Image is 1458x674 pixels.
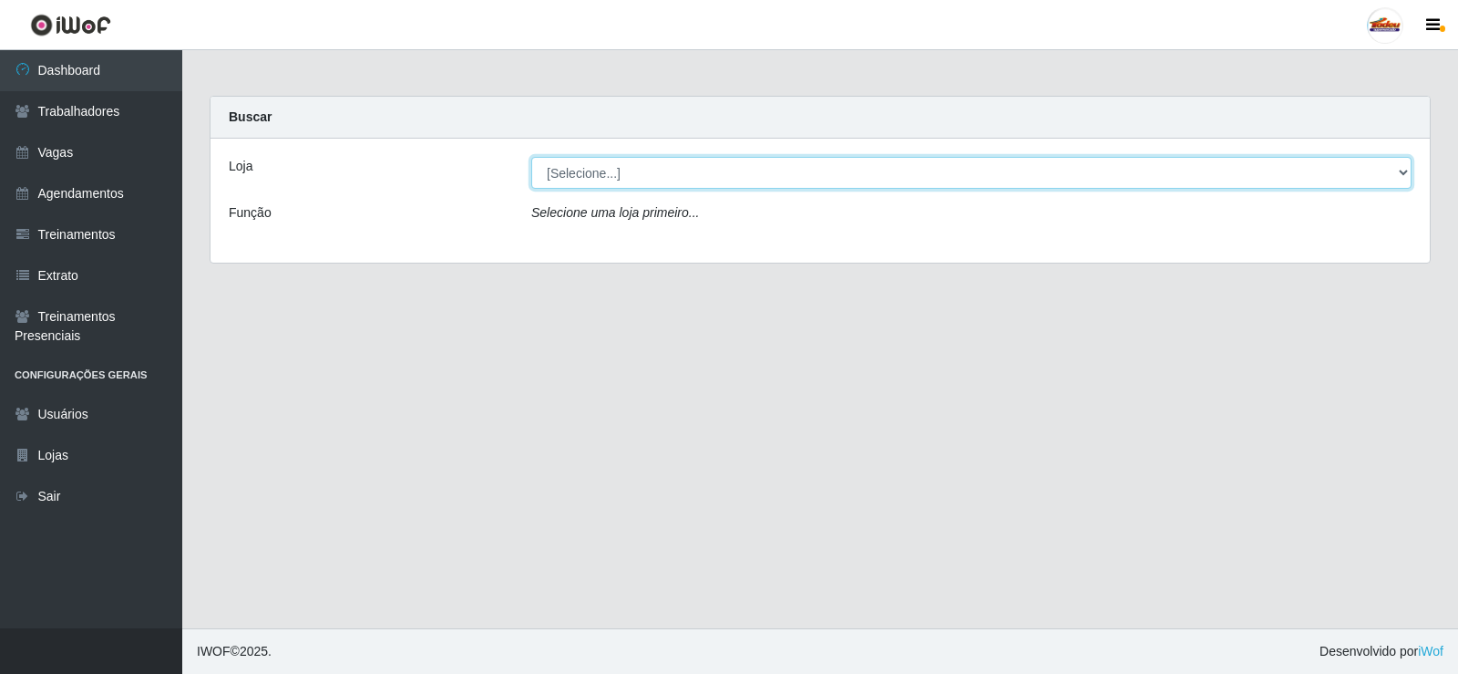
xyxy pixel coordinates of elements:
[1319,642,1443,661] span: Desenvolvido por
[229,203,272,223] label: Função
[30,14,111,36] img: CoreUI Logo
[1418,644,1443,658] a: iWof
[531,205,699,220] i: Selecione uma loja primeiro...
[197,642,272,661] span: © 2025 .
[229,109,272,124] strong: Buscar
[197,644,231,658] span: IWOF
[229,157,252,176] label: Loja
